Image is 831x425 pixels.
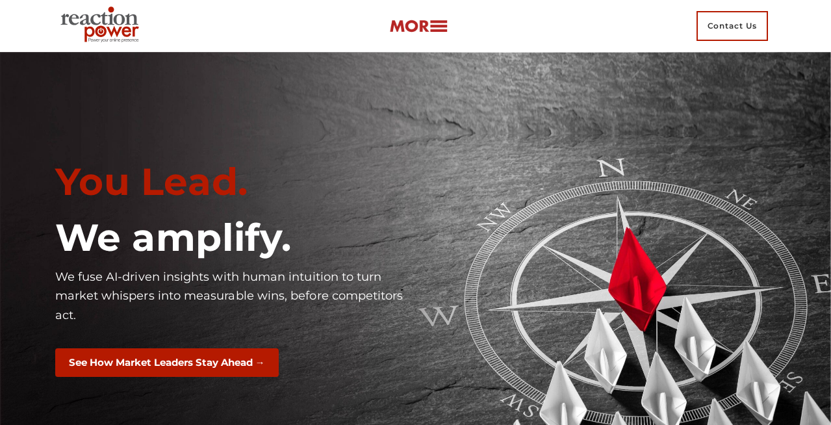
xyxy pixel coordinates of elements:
[55,215,406,261] h1: We amplify.
[55,159,248,205] span: You Lead.
[697,11,768,41] span: Contact Us
[55,268,406,326] p: We fuse AI-driven insights with human intuition to turn market whispers into measurable wins, bef...
[55,348,279,378] button: See How Market Leaders Stay Ahead →
[55,3,149,49] img: Executive Branding | Personal Branding Agency
[389,19,448,34] img: more-btn.png
[55,355,279,369] a: See How Market Leaders Stay Ahead →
